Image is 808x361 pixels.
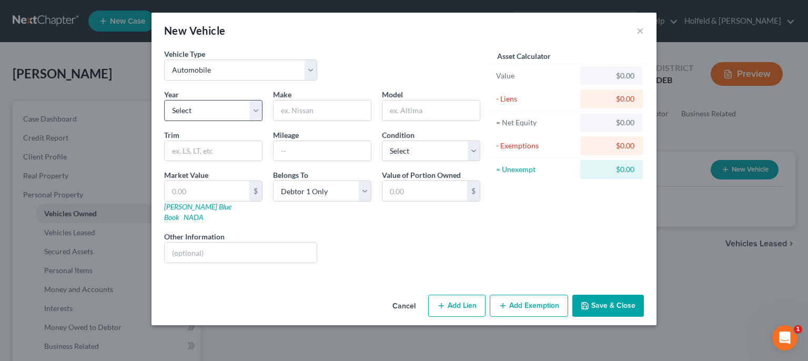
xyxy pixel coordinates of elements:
input: 0.00 [382,181,467,201]
div: $0.00 [589,71,634,81]
button: Save & Close [572,295,644,317]
iframe: Intercom live chat [772,325,797,350]
input: (optional) [165,243,317,263]
span: Make [273,90,291,99]
div: Value [496,71,575,81]
button: Add Lien [428,295,486,317]
span: Belongs To [273,171,308,179]
button: Cancel [384,296,424,317]
a: NADA [184,213,204,222]
div: $0.00 [589,94,634,104]
input: ex. Nissan [274,101,371,121]
a: [PERSON_NAME] Blue Book [164,202,231,222]
div: $0.00 [589,141,634,151]
div: $0.00 [589,164,634,175]
div: = Unexempt [496,164,575,175]
div: $ [467,181,480,201]
label: Vehicle Type [164,48,205,59]
input: ex. Altima [382,101,480,121]
div: = Net Equity [496,117,575,128]
label: Mileage [273,129,299,141]
label: Trim [164,129,179,141]
label: Asset Calculator [497,51,551,62]
label: Other Information [164,231,225,242]
button: Add Exemption [490,295,568,317]
div: - Exemptions [496,141,575,151]
input: -- [274,141,371,161]
label: Year [164,89,179,100]
div: $0.00 [589,117,634,128]
input: 0.00 [165,181,249,201]
label: Condition [382,129,415,141]
label: Market Value [164,169,208,180]
label: Value of Portion Owned [382,169,461,180]
input: ex. LS, LT, etc [165,141,262,161]
div: - Liens [496,94,575,104]
div: $ [249,181,262,201]
span: 1 [794,325,802,334]
div: New Vehicle [164,23,225,38]
button: × [637,24,644,37]
label: Model [382,89,403,100]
